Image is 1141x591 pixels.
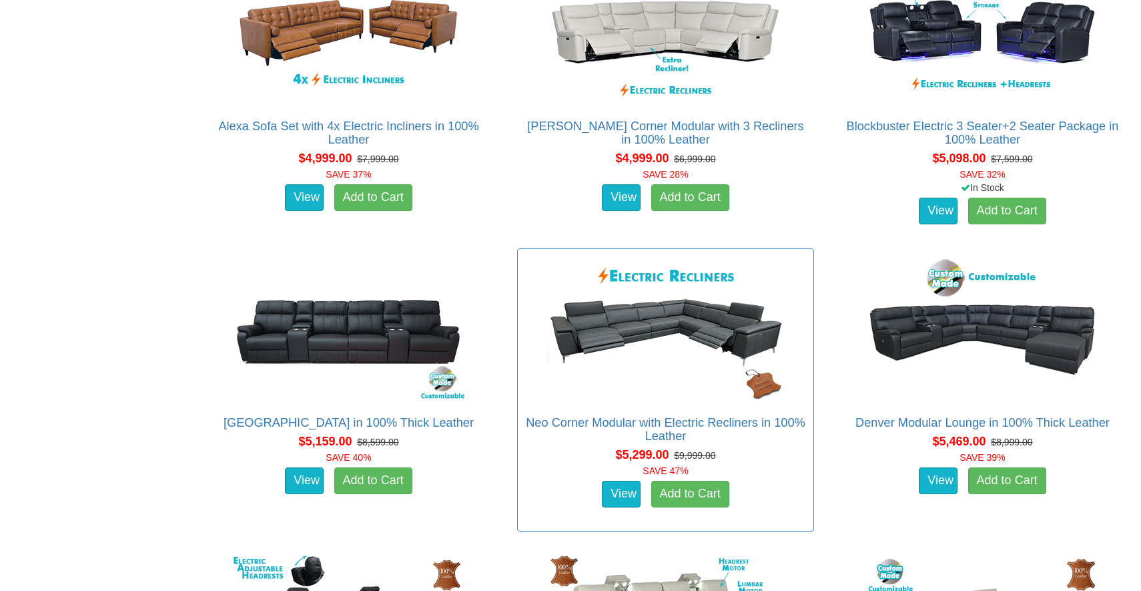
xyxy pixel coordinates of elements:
[968,467,1046,494] a: Add to Cart
[326,169,371,180] font: SAVE 37%
[674,450,715,461] del: $9,999.00
[602,184,641,211] a: View
[228,256,468,403] img: Denver Theatre Lounge in 100% Thick Leather
[919,198,958,224] a: View
[545,256,785,403] img: Neo Corner Modular with Electric Recliners in 100% Leather
[357,437,398,447] del: $8,599.00
[298,152,352,165] span: $4,999.00
[960,452,1005,463] font: SAVE 39%
[285,184,324,211] a: View
[862,256,1102,403] img: Denver Modular Lounge in 100% Thick Leather
[991,154,1032,164] del: $7,599.00
[218,120,478,146] a: Alexa Sofa Set with 4x Electric Incliners in 100% Leather
[651,481,729,508] a: Add to Cart
[855,416,1110,429] a: Denver Modular Lounge in 100% Thick Leather
[602,481,641,508] a: View
[968,198,1046,224] a: Add to Cart
[527,120,803,146] a: [PERSON_NAME] Corner Modular with 3 Recliners in 100% Leather
[643,465,688,476] font: SAVE 47%
[960,169,1005,180] font: SAVE 32%
[932,435,986,448] span: $5,469.00
[651,184,729,211] a: Add to Cart
[298,435,352,448] span: $5,159.00
[326,452,371,463] font: SAVE 40%
[643,169,688,180] font: SAVE 28%
[224,416,474,429] a: [GEOGRAPHIC_DATA] in 100% Thick Leather
[831,181,1134,194] div: In Stock
[526,416,805,443] a: Neo Corner Modular with Electric Recliners in 100% Leather
[615,448,669,461] span: $5,299.00
[847,120,1119,146] a: Blockbuster Electric 3 Seater+2 Seater Package in 100% Leather
[932,152,986,165] span: $5,098.00
[919,467,958,494] a: View
[285,467,324,494] a: View
[357,154,398,164] del: $7,999.00
[334,184,412,211] a: Add to Cart
[674,154,715,164] del: $6,999.00
[991,437,1032,447] del: $8,999.00
[334,467,412,494] a: Add to Cart
[615,152,669,165] span: $4,999.00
